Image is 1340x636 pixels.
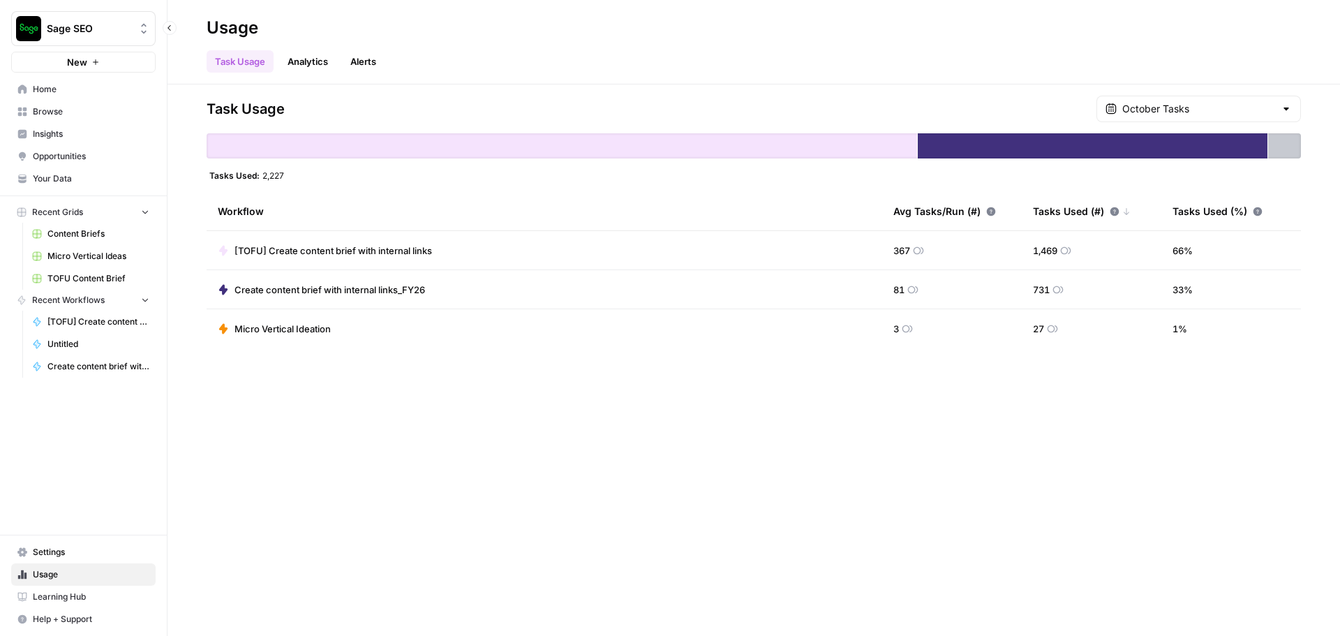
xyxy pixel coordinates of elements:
a: Insights [11,123,156,145]
span: 1,469 [1033,244,1057,258]
div: Tasks Used (%) [1172,192,1263,230]
span: 3 [893,322,899,336]
span: Home [33,83,149,96]
a: Learning Hub [11,586,156,608]
div: Tasks Used (#) [1033,192,1131,230]
span: 731 [1033,283,1050,297]
a: Home [11,78,156,101]
button: New [11,52,156,73]
span: Browse [33,105,149,118]
a: Your Data [11,168,156,190]
div: Avg Tasks/Run (#) [893,192,996,230]
button: Recent Grids [11,202,156,223]
a: Create content brief with internal links_FY26 [218,283,425,297]
span: Learning Hub [33,591,149,603]
span: Sage SEO [47,22,131,36]
a: Analytics [279,50,336,73]
a: Create content brief with internal links [26,355,156,378]
span: Tasks Used: [209,170,260,181]
span: Help + Support [33,613,149,626]
a: Micro Vertical Ideas [26,245,156,267]
span: Task Usage [207,99,285,119]
span: Untitled [47,338,149,350]
span: Opportunities [33,150,149,163]
span: 27 [1033,322,1044,336]
span: 2,227 [262,170,284,181]
span: [TOFU] Create content brief with internal links [234,244,432,258]
span: [TOFU] Create content brief with internal links_FY26 [47,316,149,328]
a: Task Usage [207,50,274,73]
a: TOFU Content Brief [26,267,156,290]
input: October Tasks [1122,102,1275,116]
a: Browse [11,101,156,123]
span: New [67,55,87,69]
span: TOFU Content Brief [47,272,149,285]
span: 66 % [1172,244,1193,258]
span: Recent Workflows [32,294,105,306]
div: Usage [207,17,258,39]
a: [TOFU] Create content brief with internal links_FY26 [26,311,156,333]
a: Usage [11,563,156,586]
span: Your Data [33,172,149,185]
span: 367 [893,244,910,258]
button: Workspace: Sage SEO [11,11,156,46]
div: Workflow [218,192,871,230]
span: 81 [893,283,904,297]
a: Alerts [342,50,385,73]
span: Usage [33,568,149,581]
a: Opportunities [11,145,156,168]
span: Settings [33,546,149,559]
button: Recent Workflows [11,290,156,311]
a: Content Briefs [26,223,156,245]
span: Insights [33,128,149,140]
a: Settings [11,541,156,563]
img: Sage SEO Logo [16,16,41,41]
span: Content Briefs [47,228,149,240]
span: 33 % [1172,283,1193,297]
span: 1 % [1172,322,1187,336]
a: Micro Vertical Ideation [218,322,331,336]
a: Untitled [26,333,156,355]
span: Recent Grids [32,206,83,219]
span: Micro Vertical Ideation [234,322,331,336]
a: [TOFU] Create content brief with internal links [218,244,432,258]
span: Create content brief with internal links [47,360,149,373]
span: Create content brief with internal links_FY26 [234,283,425,297]
button: Help + Support [11,608,156,630]
span: Micro Vertical Ideas [47,250,149,262]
